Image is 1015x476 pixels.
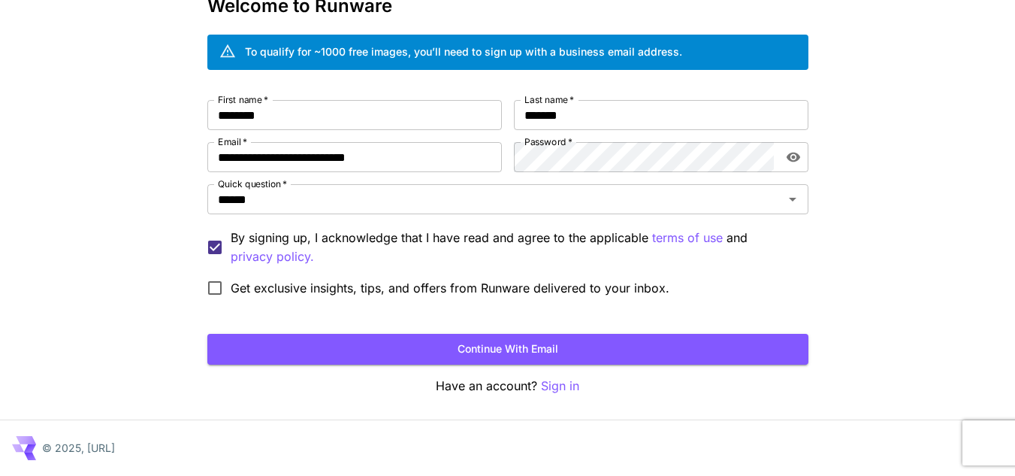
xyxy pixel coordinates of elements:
[207,334,808,365] button: Continue with email
[231,247,314,266] p: privacy policy.
[245,44,682,59] div: To qualify for ~1000 free images, you’ll need to sign up with a business email address.
[782,189,803,210] button: Open
[231,229,796,266] p: By signing up, I acknowledge that I have read and agree to the applicable and
[524,135,572,148] label: Password
[652,229,723,247] p: terms of use
[780,144,807,171] button: toggle password visibility
[42,440,115,456] p: © 2025, [URL]
[231,247,314,266] button: By signing up, I acknowledge that I have read and agree to the applicable terms of use and
[218,135,247,148] label: Email
[207,377,808,396] p: Have an account?
[652,229,723,247] button: By signing up, I acknowledge that I have read and agree to the applicable and privacy policy.
[218,93,268,106] label: First name
[541,377,579,396] button: Sign in
[218,177,287,190] label: Quick question
[231,279,669,297] span: Get exclusive insights, tips, and offers from Runware delivered to your inbox.
[524,93,574,106] label: Last name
